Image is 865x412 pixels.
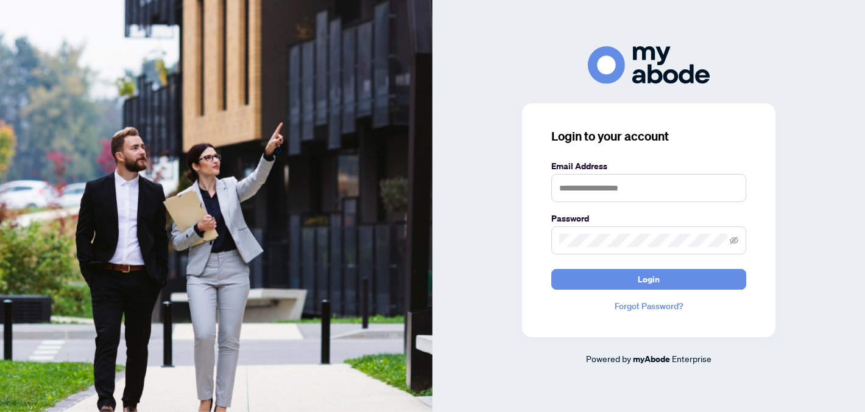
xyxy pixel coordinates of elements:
label: Password [551,212,746,225]
button: Login [551,269,746,290]
label: Email Address [551,159,746,173]
a: myAbode [633,352,670,366]
span: Powered by [586,353,631,364]
span: Login [638,270,660,289]
span: eye-invisible [730,236,738,245]
span: Enterprise [672,353,711,364]
a: Forgot Password? [551,299,746,313]
img: ma-logo [588,46,710,83]
h3: Login to your account [551,128,746,145]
